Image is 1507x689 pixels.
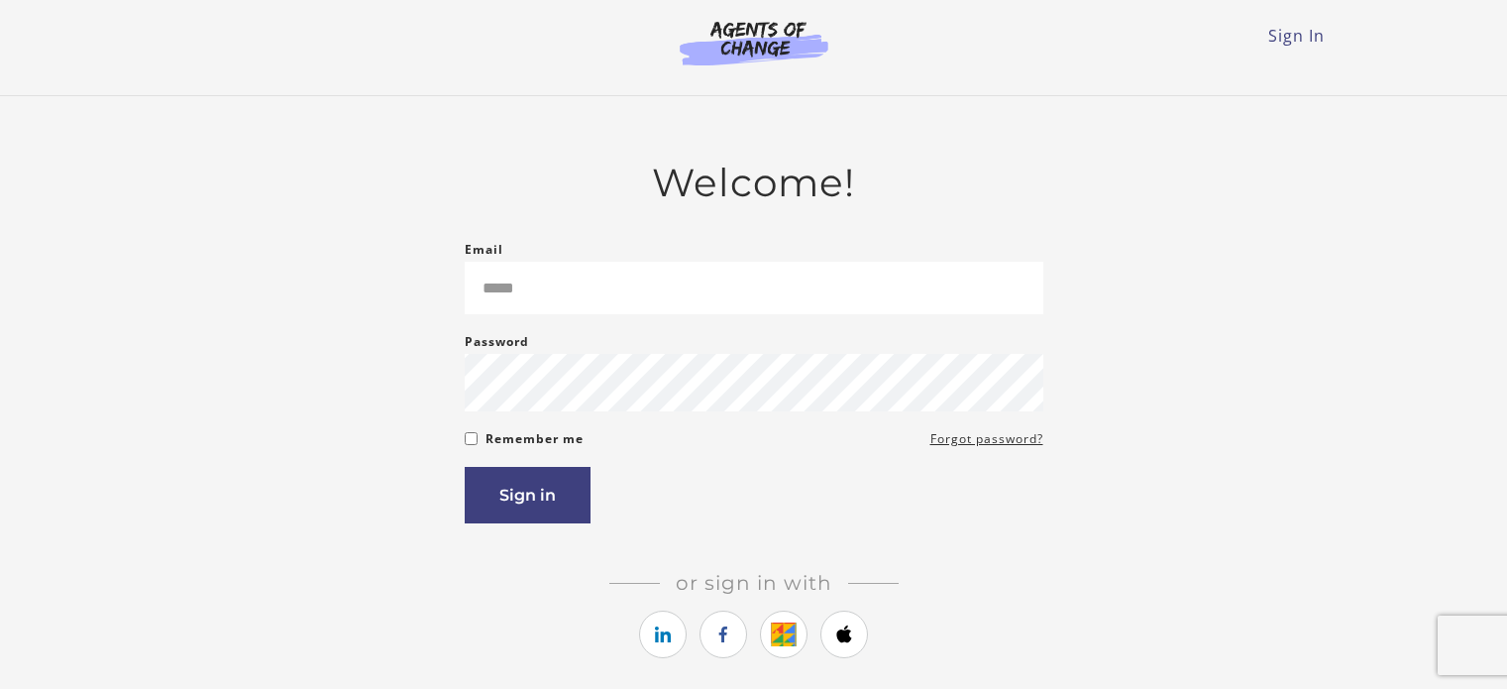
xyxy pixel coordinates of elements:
a: https://courses.thinkific.com/users/auth/google?ss%5Breferral%5D=&ss%5Buser_return_to%5D=https%3A... [760,611,807,658]
label: Email [465,238,503,262]
label: Password [465,330,529,354]
label: Remember me [485,427,584,451]
a: Forgot password? [930,427,1043,451]
span: Or sign in with [660,571,848,595]
a: https://courses.thinkific.com/users/auth/linkedin?ss%5Breferral%5D=&ss%5Buser_return_to%5D=https%... [639,611,687,658]
img: Agents of Change Logo [659,20,849,65]
button: Sign in [465,467,591,523]
h2: Welcome! [465,160,1043,206]
a: https://courses.thinkific.com/users/auth/apple?ss%5Breferral%5D=&ss%5Buser_return_to%5D=https%3A%... [820,611,868,658]
a: Sign In [1268,25,1325,47]
a: https://courses.thinkific.com/users/auth/facebook?ss%5Breferral%5D=&ss%5Buser_return_to%5D=https%... [700,611,747,658]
